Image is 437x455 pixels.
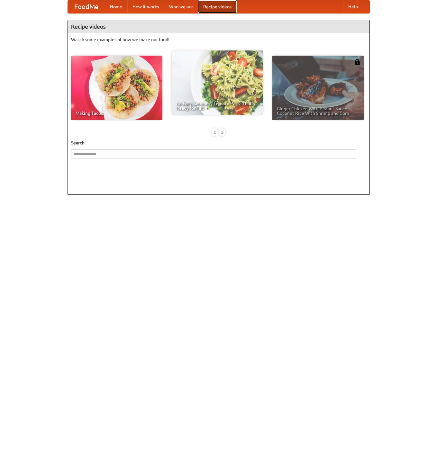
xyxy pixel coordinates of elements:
span: An Easy, Summery Tomato Pasta That's Ready for Fall [176,101,259,110]
h5: Search [71,140,366,146]
a: Home [105,0,127,13]
a: FoodMe [68,0,105,13]
img: 483408.png [354,59,360,65]
div: « [212,128,218,136]
a: Help [343,0,363,13]
h4: Recipe videos [68,20,369,33]
div: » [219,128,225,136]
a: How it works [127,0,164,13]
a: Making Tacos [71,56,162,120]
a: Recipe videos [198,0,237,13]
span: Making Tacos [76,111,158,115]
p: Watch some examples of how we make our food! [71,36,366,43]
a: Who we are [164,0,198,13]
a: An Easy, Summery Tomato Pasta That's Ready for Fall [172,50,263,115]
